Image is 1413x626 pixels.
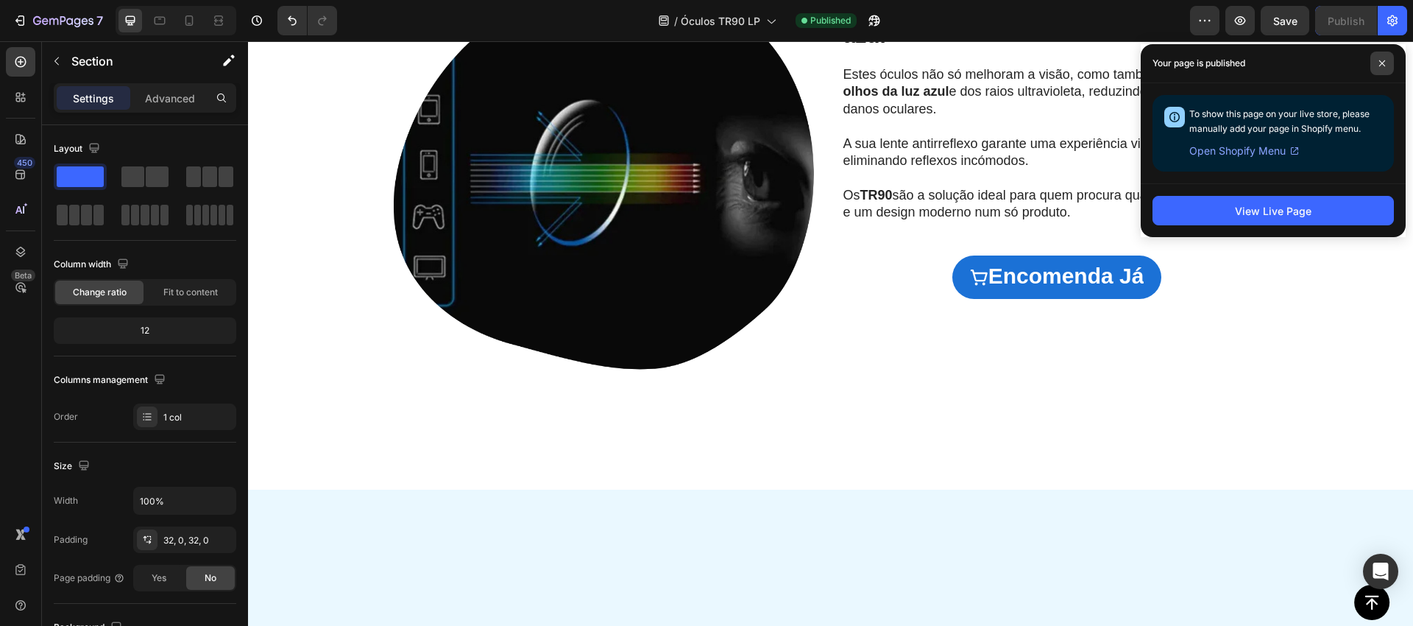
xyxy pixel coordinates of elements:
button: View Live Page [1152,196,1394,225]
span: Save [1273,15,1297,27]
p: Your page is published [1152,56,1245,71]
div: 12 [57,320,233,341]
div: View Live Page [1235,203,1311,219]
p: Section [71,52,192,70]
p: 7 [96,12,103,29]
span: Fit to content [163,286,218,299]
p: Settings [73,91,114,106]
button: Publish [1315,6,1377,35]
div: 32, 0, 32, 0 [163,534,233,547]
div: Open Intercom Messenger [1363,554,1398,589]
span: Óculos TR90 LP [681,13,760,29]
input: Auto [134,488,235,514]
div: 1 col [163,411,233,424]
div: 450 [14,157,35,169]
p: Advanced [145,91,195,106]
button: 7 [6,6,110,35]
div: Layout [54,139,103,159]
a: encomenda já [704,214,914,258]
p: Os são a solução ideal para quem procura qualidade, proteção e um design moderno num só produto. [595,146,999,180]
button: Save [1261,6,1309,35]
span: Change ratio [73,286,127,299]
div: Column width [54,255,132,275]
span: Open Shopify Menu [1189,142,1286,160]
div: Page padding [54,572,125,585]
div: Columns management [54,370,169,390]
strong: encomenda já [740,222,896,247]
span: No [205,572,216,585]
div: Size [54,457,93,476]
iframe: Design area [248,41,1413,626]
div: Padding [54,533,88,546]
div: Order [54,410,78,423]
p: Estes óculos não só melhoram a visão, como também e dos raios ultravioleta, reduzindo o risco de ... [595,25,999,77]
p: A sua lente antirreflexo garante uma experiência visual confortável, eliminando reflexos incómodos. [595,94,999,129]
span: Published [810,14,851,27]
div: Width [54,494,78,507]
strong: TR90 [612,147,645,161]
div: Undo/Redo [277,6,337,35]
div: Beta [11,270,35,281]
div: Publish [1328,13,1364,29]
span: To show this page on your live store, please manually add your page in Shopify menu. [1189,108,1370,134]
span: / [674,13,678,29]
span: Yes [152,572,166,585]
